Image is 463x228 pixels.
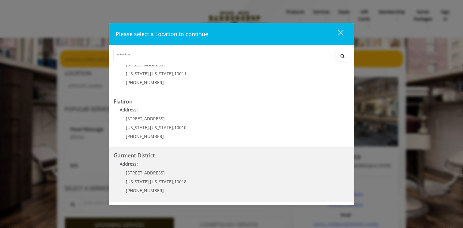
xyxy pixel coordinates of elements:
[173,179,174,185] span: ,
[114,151,155,159] b: Garment District
[339,54,346,58] i: Search button
[114,50,336,62] input: Search Center
[150,71,173,77] span: [US_STATE]
[173,71,174,77] span: ,
[126,133,164,139] span: [PHONE_NUMBER]
[120,161,138,167] b: Address:
[114,98,133,105] b: Flatiron
[173,125,174,130] span: ,
[174,71,186,77] span: 10011
[331,29,343,39] div: close dialog
[126,71,149,77] span: [US_STATE]
[174,179,186,185] span: 10018
[114,50,349,65] div: Center Select
[126,116,165,121] span: [STREET_ADDRESS]
[149,125,150,130] span: ,
[326,28,347,40] button: close dialog
[126,80,164,85] span: [PHONE_NUMBER]
[126,188,164,193] span: [PHONE_NUMBER]
[149,71,150,77] span: ,
[150,125,173,130] span: [US_STATE]
[120,107,138,113] b: Address:
[150,179,173,185] span: [US_STATE]
[174,125,186,130] span: 10010
[149,179,150,185] span: ,
[126,125,149,130] span: [US_STATE]
[116,30,208,38] span: Please select a Location to continue
[126,170,165,176] span: [STREET_ADDRESS]
[126,179,149,185] span: [US_STATE]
